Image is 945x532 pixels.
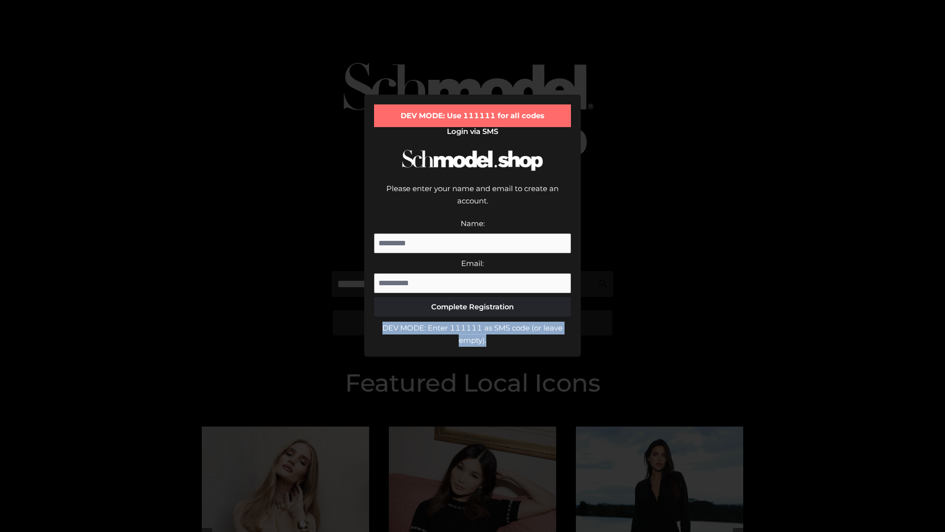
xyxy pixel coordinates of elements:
div: DEV MODE: Enter 111111 as SMS code (or leave empty). [374,322,571,347]
img: Schmodel Logo [399,141,546,180]
h2: Login via SMS [374,127,571,136]
div: DEV MODE: Use 111111 for all codes [374,104,571,127]
label: Name: [461,219,485,228]
div: Please enter your name and email to create an account. [374,182,571,217]
button: Complete Registration [374,297,571,317]
label: Email: [461,259,484,268]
